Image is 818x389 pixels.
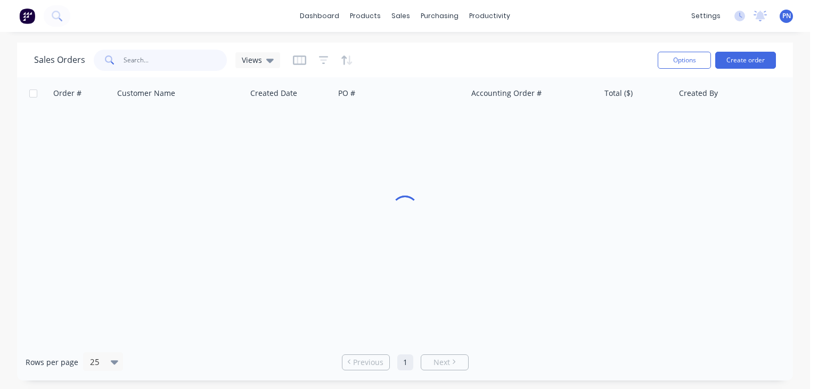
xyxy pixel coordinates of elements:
[53,88,81,99] div: Order #
[658,52,711,69] button: Options
[397,354,413,370] a: Page 1 is your current page
[34,55,85,65] h1: Sales Orders
[464,8,516,24] div: productivity
[386,8,415,24] div: sales
[26,357,78,368] span: Rows per page
[604,88,633,99] div: Total ($)
[345,8,386,24] div: products
[421,357,468,368] a: Next page
[338,354,473,370] ul: Pagination
[338,88,355,99] div: PO #
[353,357,383,368] span: Previous
[117,88,175,99] div: Customer Name
[295,8,345,24] a: dashboard
[242,54,262,66] span: Views
[124,50,227,71] input: Search...
[250,88,297,99] div: Created Date
[686,8,726,24] div: settings
[433,357,450,368] span: Next
[782,11,791,21] span: PN
[471,88,542,99] div: Accounting Order #
[415,8,464,24] div: purchasing
[679,88,718,99] div: Created By
[715,52,776,69] button: Create order
[342,357,389,368] a: Previous page
[19,8,35,24] img: Factory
